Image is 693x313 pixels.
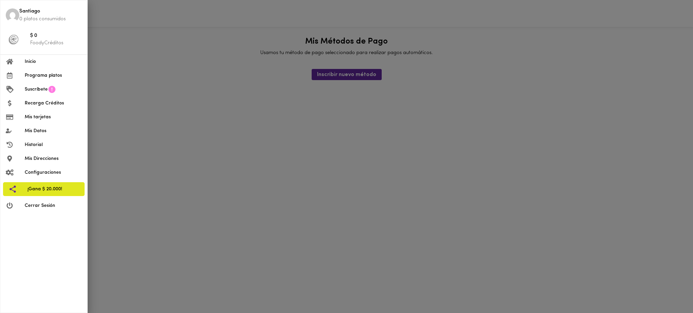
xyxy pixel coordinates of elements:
[25,114,82,121] span: Mis tarjetas
[30,32,82,40] span: $ 0
[25,100,82,107] span: Recarga Créditos
[8,34,19,45] img: foody-creditos-black.png
[19,16,82,23] p: 0 platos consumidos
[25,58,82,65] span: Inicio
[25,127,82,135] span: Mis Datos
[25,141,82,148] span: Historial
[25,72,82,79] span: Programa platos
[27,186,79,193] span: ¡Gana $ 20.000!
[25,169,82,176] span: Configuraciones
[30,40,82,47] p: FoodyCréditos
[25,86,48,93] span: Suscríbete
[25,202,82,209] span: Cerrar Sesión
[19,8,82,16] span: Santiago
[654,274,686,306] iframe: Messagebird Livechat Widget
[25,155,82,162] span: Mis Direcciones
